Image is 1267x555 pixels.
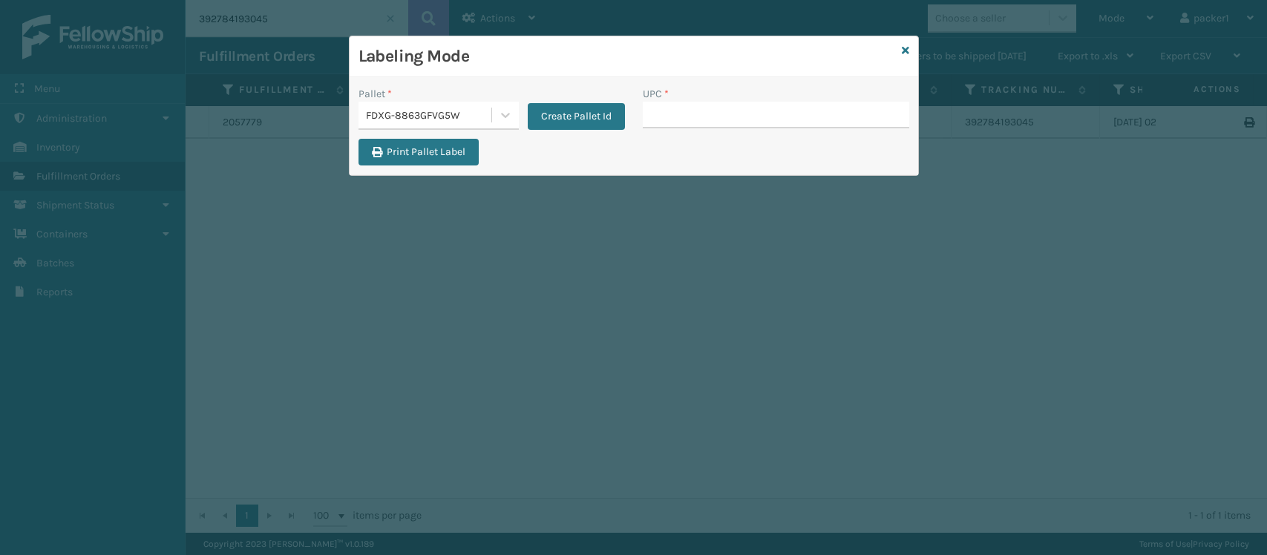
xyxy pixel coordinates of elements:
[359,45,896,68] h3: Labeling Mode
[359,139,479,165] button: Print Pallet Label
[643,86,669,102] label: UPC
[359,86,392,102] label: Pallet
[366,108,493,123] div: FDXG-8863GFVG5W
[528,103,625,130] button: Create Pallet Id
